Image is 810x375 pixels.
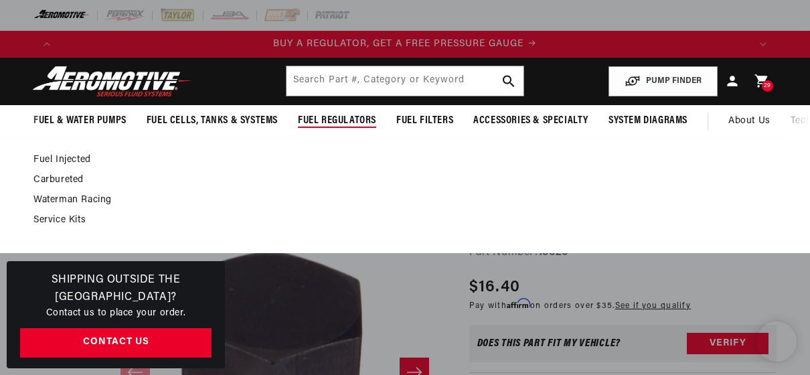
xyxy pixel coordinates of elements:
[609,66,718,96] button: PUMP FINDER
[33,260,100,327] button: Load image 2 in gallery view
[615,302,691,310] a: See if you qualify - Learn more about Affirm Financing (opens in modal)
[33,214,763,226] a: Service Kits
[33,31,60,58] button: Translation missing: en.sections.announcements.previous_announcement
[33,114,127,128] span: Fuel & Water Pumps
[33,174,763,186] a: Carbureted
[386,105,463,137] summary: Fuel Filters
[60,37,750,52] div: 1 of 4
[20,306,212,321] p: Contact us to place your order.
[29,66,196,97] img: Aeromotive
[288,105,386,137] summary: Fuel Regulators
[396,114,453,128] span: Fuel Filters
[609,114,687,128] span: System Diagrams
[20,272,212,306] h3: Shipping Outside the [GEOGRAPHIC_DATA]?
[33,154,763,166] a: Fuel Injected
[147,114,278,128] span: Fuel Cells, Tanks & Systems
[287,66,524,96] input: Search by Part Number, Category or Keyword
[494,66,523,96] button: search button
[469,275,521,299] span: $16.40
[473,114,588,128] span: Accessories & Specialty
[598,105,698,137] summary: System Diagrams
[469,244,777,262] div: Part Number:
[718,105,781,137] a: About Us
[687,333,768,354] button: Verify
[728,116,771,126] span: About Us
[507,299,530,309] span: Affirm
[20,328,212,358] a: Contact Us
[60,37,750,52] div: Announcement
[463,105,598,137] summary: Accessories & Specialty
[469,299,692,312] p: Pay with on orders over $35.
[137,105,288,137] summary: Fuel Cells, Tanks & Systems
[33,194,763,206] a: Waterman Racing
[23,105,137,137] summary: Fuel & Water Pumps
[298,114,376,128] span: Fuel Regulators
[764,80,771,92] span: 29
[273,39,523,49] span: BUY A REGULATOR, GET A FREE PRESSURE GAUGE
[477,338,621,349] div: Does This part fit My vehicle?
[750,31,777,58] button: Translation missing: en.sections.announcements.next_announcement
